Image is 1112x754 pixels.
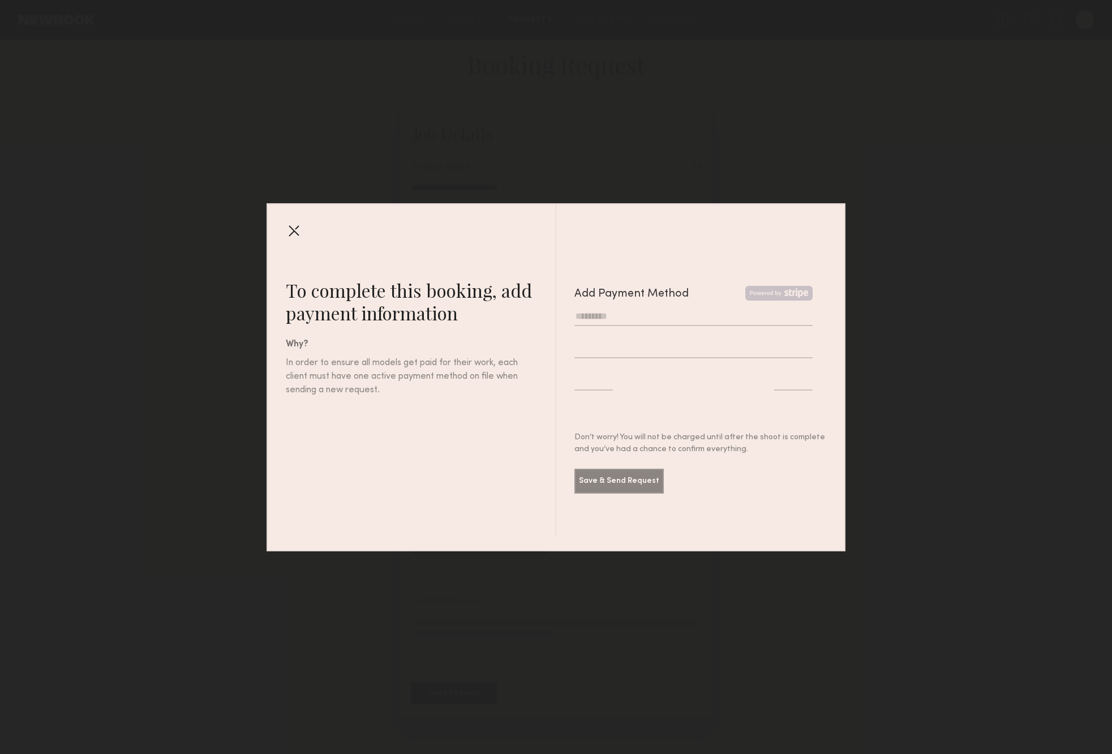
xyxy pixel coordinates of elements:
[286,356,519,397] div: In order to ensure all models get paid for their work, each client must have one active payment m...
[574,343,813,354] iframe: Secure card number input frame
[774,375,813,386] iframe: Secure CVC input frame
[574,375,613,386] iframe: Secure expiration date input frame
[574,286,689,303] div: Add Payment Method
[574,431,827,455] div: Don’t worry! You will not be charged until after the shoot is complete and you’ve had a chance to...
[286,279,555,324] div: To complete this booking, add payment information
[286,338,555,352] div: Why?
